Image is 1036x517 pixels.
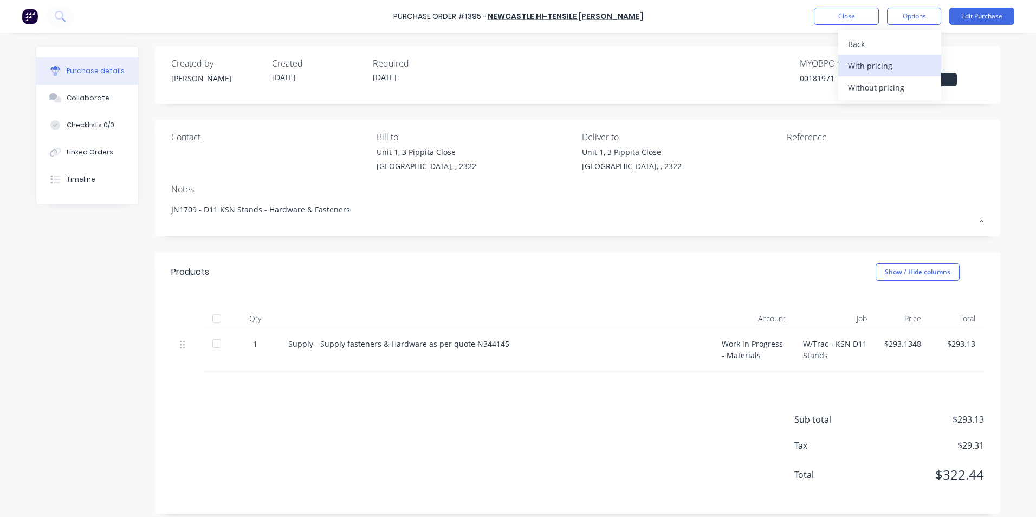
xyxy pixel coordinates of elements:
div: 1 [239,338,271,350]
div: 00181971 [800,73,892,84]
div: Notes [171,183,984,196]
button: Collaborate [36,85,138,112]
span: $293.13 [876,413,984,426]
button: Without pricing [838,76,941,98]
div: With pricing [848,58,931,74]
div: [GEOGRAPHIC_DATA], , 2322 [377,160,476,172]
div: Unit 1, 3 Pippita Close [582,146,682,158]
div: Created by [171,57,263,70]
div: Without pricing [848,80,931,95]
button: With pricing [838,55,941,76]
div: Total [930,308,984,329]
div: $293.13 [938,338,975,350]
div: Qty [231,308,280,329]
div: Products [171,266,209,279]
span: Total [794,468,876,481]
div: Supply - Supply fasteners & Hardware as per quote N344145 [288,338,704,350]
span: Tax [794,439,876,452]
div: Deliver to [582,131,779,144]
div: Job [794,308,876,329]
div: Purchase details [67,66,125,76]
span: $29.31 [876,439,984,452]
div: Collaborate [67,93,109,103]
div: Checklists 0/0 [67,120,114,130]
span: $322.44 [876,465,984,484]
div: Work in Progress - Materials [713,329,794,370]
span: Sub total [794,413,876,426]
button: Close [814,8,879,25]
button: Linked Orders [36,139,138,166]
div: Bill to [377,131,574,144]
button: Back [838,33,941,55]
div: W/Trac - KSN D11 Stands [794,329,876,370]
a: Newcastle Hi-Tensile [PERSON_NAME] [488,11,643,22]
div: Unit 1, 3 Pippita Close [377,146,476,158]
div: [GEOGRAPHIC_DATA], , 2322 [582,160,682,172]
button: Checklists 0/0 [36,112,138,139]
div: Required [373,57,465,70]
div: Created [272,57,364,70]
div: Back [848,36,931,52]
div: Purchase Order #1395 - [393,11,487,22]
button: Edit Purchase [949,8,1014,25]
button: Options [887,8,941,25]
div: Linked Orders [67,147,113,157]
div: MYOB PO # [800,57,892,70]
button: Show / Hide columns [876,263,960,281]
div: Reference [787,131,984,144]
div: $293.1348 [884,338,921,350]
div: Contact [171,131,368,144]
div: Timeline [67,175,95,184]
textarea: JN1709 - D11 KSN Stands - Hardware & Fasteners [171,198,984,223]
div: Account [713,308,794,329]
img: Factory [22,8,38,24]
button: Purchase details [36,57,138,85]
button: Timeline [36,166,138,193]
div: Price [876,308,930,329]
div: [PERSON_NAME] [171,73,263,84]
